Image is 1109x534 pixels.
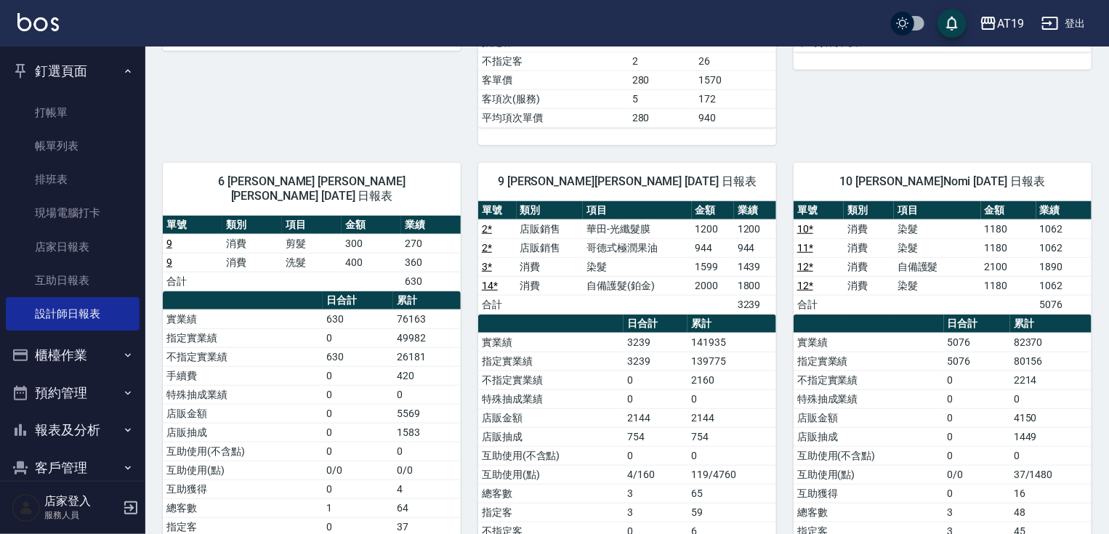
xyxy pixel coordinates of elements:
td: 630 [323,347,393,366]
td: 3 [624,503,687,522]
td: 141935 [687,333,776,352]
td: 消費 [517,257,583,276]
td: 400 [342,253,401,272]
th: 業績 [734,201,776,220]
td: 自備護髮(鉑金) [583,276,692,295]
td: 店販銷售 [517,219,583,238]
td: 3239 [734,295,776,314]
span: 9 [PERSON_NAME][PERSON_NAME] [DATE] 日報表 [496,174,759,189]
td: 280 [629,108,695,127]
td: 互助使用(點) [478,465,624,484]
td: 1180 [981,238,1036,257]
td: 總客數 [794,503,944,522]
button: AT19 [974,9,1030,39]
a: 帳單列表 [6,129,140,163]
a: 互助日報表 [6,264,140,297]
td: 0/0 [944,465,1010,484]
td: 0 [624,389,687,408]
td: 手續費 [163,366,323,385]
td: 1439 [734,257,776,276]
td: 3 [624,484,687,503]
td: 實業績 [794,333,944,352]
td: 0 [1010,389,1092,408]
td: 2160 [687,371,776,389]
td: 互助獲得 [794,484,944,503]
td: 0 [944,389,1010,408]
td: 0 [393,442,461,461]
th: 日合計 [624,315,687,333]
td: 染髮 [894,276,981,295]
td: 0 [624,446,687,465]
h5: 店家登入 [44,494,118,509]
th: 項目 [894,201,981,220]
button: 登出 [1036,10,1092,37]
th: 日合計 [323,291,393,310]
td: 互助使用(點) [163,461,323,480]
td: 消費 [844,219,894,238]
td: 合計 [478,295,517,314]
td: 0 [624,371,687,389]
td: 0 [944,371,1010,389]
th: 累計 [393,291,461,310]
button: 客戶管理 [6,449,140,487]
th: 業績 [1036,201,1092,220]
td: 合計 [794,295,844,314]
td: 染髮 [894,238,981,257]
td: 2144 [687,408,776,427]
a: 9 [166,238,172,249]
td: 944 [734,238,776,257]
td: 0 [323,366,393,385]
td: 0/0 [393,461,461,480]
td: 49982 [393,328,461,347]
td: 0/0 [323,461,393,480]
td: 1 [323,498,393,517]
th: 日合計 [944,315,1010,333]
td: 80156 [1010,352,1092,371]
p: 服務人員 [44,509,118,522]
td: 合計 [163,272,222,291]
table: a dense table [478,201,776,315]
td: 染髮 [894,219,981,238]
td: 16 [1010,484,1092,503]
td: 特殊抽成業績 [163,385,323,404]
button: 釘選頁面 [6,52,140,90]
td: 280 [629,70,695,89]
td: 0 [323,480,393,498]
td: 4 [393,480,461,498]
td: 26 [695,52,776,70]
button: save [937,9,967,38]
td: 不指定實業績 [478,371,624,389]
a: 9 [166,256,172,268]
td: 0 [687,389,776,408]
div: AT19 [997,15,1024,33]
th: 類別 [222,216,282,235]
td: 82370 [1010,333,1092,352]
button: 報表及分析 [6,411,140,449]
a: 設計師日報表 [6,297,140,331]
td: 1180 [981,276,1036,295]
span: 10 [PERSON_NAME]Nomi [DATE] 日報表 [811,174,1074,189]
td: 平均項次單價 [478,108,629,127]
td: 0 [323,423,393,442]
th: 項目 [282,216,342,235]
td: 172 [695,89,776,108]
img: Logo [17,13,59,31]
td: 不指定客 [478,52,629,70]
td: 店販銷售 [517,238,583,257]
th: 金額 [981,201,1036,220]
td: 630 [323,310,393,328]
td: 1200 [692,219,734,238]
td: 754 [624,427,687,446]
td: 5569 [393,404,461,423]
td: 自備護髮 [894,257,981,276]
td: 消費 [844,276,894,295]
td: 5076 [944,352,1010,371]
td: 1062 [1036,219,1092,238]
td: 指定實業績 [163,328,323,347]
th: 累計 [1010,315,1092,333]
td: 300 [342,234,401,253]
td: 0 [323,404,393,423]
td: 0 [323,385,393,404]
td: 2144 [624,408,687,427]
td: 4/160 [624,465,687,484]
